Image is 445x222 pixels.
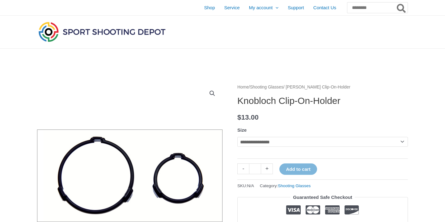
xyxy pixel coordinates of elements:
[237,113,241,121] span: $
[37,20,167,43] img: Sport Shooting Depot
[237,83,408,91] nav: Breadcrumb
[261,163,273,174] a: +
[237,95,408,106] h1: Knobloch Clip-On-Holder
[290,193,355,202] legend: Guaranteed Safe Checkout
[396,2,408,13] button: Search
[260,182,311,190] span: Category:
[247,183,254,188] span: N/A
[237,85,249,89] a: Home
[278,183,311,188] a: Shooting Glasses
[237,182,254,190] span: SKU:
[279,163,317,175] button: Add to cart
[237,127,247,133] label: Size
[250,85,283,89] a: Shooting Glasses
[237,113,259,121] bdi: 13.00
[207,88,218,99] a: View full-screen image gallery
[237,163,249,174] a: -
[249,163,261,174] input: Product quantity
